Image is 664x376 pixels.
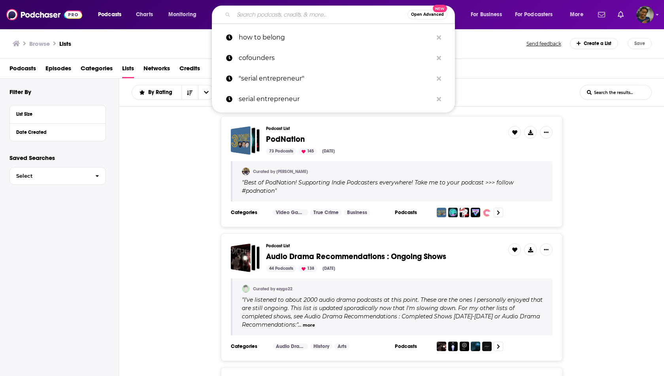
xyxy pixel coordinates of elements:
div: [DATE] [319,148,338,155]
img: Malevolent [482,342,492,351]
a: Video Games [273,209,308,216]
a: True Crime [310,209,342,216]
button: List Size [16,109,99,118]
button: Open AdvancedNew [407,10,447,19]
p: cofounders [239,48,433,68]
img: User Profile [636,6,654,23]
button: more [303,322,315,329]
button: open menu [465,8,512,21]
h2: Filter By [9,88,31,96]
a: Alex3HL [242,167,250,175]
a: Show notifications dropdown [595,8,608,21]
img: The Silt Verses [460,342,469,351]
button: Send feedback [524,40,564,47]
span: I've listened to about 2000 audio drama podcasts at this point. These are the ones I personally e... [242,296,543,328]
div: List Size [16,111,94,117]
span: For Business [471,9,502,20]
a: Lists [59,40,71,47]
h3: Categories [231,343,266,350]
h3: Podcasts [395,209,430,216]
button: open menu [198,85,215,100]
span: New [433,5,447,12]
button: Show profile menu [636,6,654,23]
a: PodNation [231,126,260,155]
button: Save [628,38,652,49]
a: Lists [122,62,134,78]
span: More [570,9,583,20]
button: open menu [132,90,181,95]
a: Audio Drama Recommendations : Ongoing Shows [231,243,260,272]
img: Cage's Kiss: The Nicolas Cage Podcast [460,208,469,217]
div: 138 [298,265,317,272]
input: Search podcasts, credits, & more... [234,8,407,21]
span: Select [10,173,89,179]
p: Saved Searches [9,154,106,162]
h3: Podcast List [266,243,502,248]
a: Audio Drama Recommendations : Ongoing Shows [266,252,446,261]
span: Open Advanced [411,13,444,17]
a: Podcasts [9,62,36,78]
span: Credits [179,62,200,78]
span: Charts [136,9,153,20]
span: Logged in as sabrinajohnson [636,6,654,23]
span: ... [298,321,302,328]
p: serial entrepreneur [239,89,433,109]
a: Charts [131,8,158,21]
img: The Pasithea Powder [448,342,458,351]
span: For Podcasters [515,9,553,20]
span: " " [242,296,543,328]
button: open menu [510,8,564,21]
img: 3 Hours Later [437,208,446,217]
h3: Podcast List [266,126,502,131]
a: cofounders [212,48,455,68]
button: Show More Button [540,126,553,139]
div: Date Created [16,130,94,135]
img: ezygo22 [242,285,250,293]
h3: Browse [29,40,50,47]
img: Super Media Bros Podcast [471,208,480,217]
div: 145 [298,148,317,155]
a: Show notifications dropdown [615,8,627,21]
a: PodNation [266,135,305,144]
div: 73 Podcasts [266,148,296,155]
h3: Categories [231,209,266,216]
button: Date Created [16,127,99,137]
p: "serial entrepreneur" [239,68,433,89]
span: Audio Drama Recommendations : Ongoing Shows [266,252,446,261]
a: how to belong [212,27,455,48]
a: Networks [143,62,170,78]
span: Best of PodNation! Supporting Indie Podcasters everywhere! Take me to your podcast >>> follow #po... [242,179,513,194]
div: 44 Podcasts [266,265,296,272]
button: open menu [163,8,207,21]
span: Monitoring [168,9,196,20]
div: Search podcasts, credits, & more... [219,6,462,24]
a: Categories [81,62,113,78]
h3: Podcasts [395,343,430,350]
img: Podchaser - Follow, Share and Rate Podcasts [6,7,82,22]
span: PodNation [266,134,305,144]
span: " " [242,179,513,194]
p: how to belong [239,27,433,48]
a: serial entrepreneur [212,89,455,109]
button: open menu [564,8,593,21]
img: Edict Zero - FIS [437,342,446,351]
button: Show More Button [540,243,553,256]
button: open menu [92,8,132,21]
span: By Rating [148,90,175,95]
span: Podcasts [98,9,121,20]
a: Episodes [45,62,71,78]
a: Curated by [PERSON_NAME] [253,169,308,174]
a: Business [344,209,370,216]
img: Cold Callers Comedy [448,208,458,217]
img: DERELICT [471,342,480,351]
